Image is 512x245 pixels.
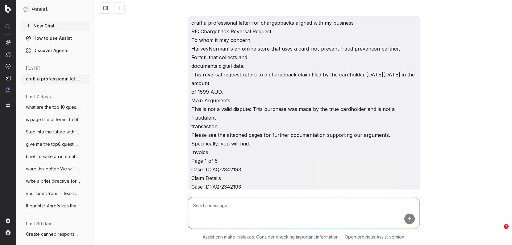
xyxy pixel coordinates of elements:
img: Activation [6,63,10,69]
span: thoughts? Ahrefs lists that all non-bran [26,203,80,209]
button: Create canned response to customers/stor [21,229,90,239]
a: How to use Assist [21,33,90,43]
span: give me the top8 questions from this Als [26,141,80,147]
span: what are the top 10 questions that shoul [26,104,80,110]
span: Step into the future with Wi-Fi 7! From [26,129,80,135]
iframe: Intercom live chat [491,224,506,239]
img: Botify logo [5,5,11,13]
span: word this better: We will look at having [26,166,80,172]
button: word this better: We will look at having [21,164,90,174]
span: craft a professional letter for chargepb [26,76,80,82]
button: Assist [23,5,88,14]
button: write a brief directive for a staff memb [21,176,90,186]
span: last 30 days [26,221,54,227]
button: brief: to write an internal comms update [21,152,90,161]
span: brief: to write an internal comms update [26,153,80,160]
a: Discover Agents [21,46,90,55]
img: Setting [6,218,10,223]
span: write a brief directive for a staff memb [26,178,80,184]
button: New Chat [21,21,90,31]
a: Open previous Assist version [345,234,404,240]
span: is page title different to h1 [26,116,78,123]
img: My account [6,230,10,235]
img: Switch project [6,103,10,108]
img: Assist [23,6,29,12]
button: Step into the future with Wi-Fi 7! From [21,127,90,137]
button: craft a professional letter for chargepb [21,74,90,84]
p: Assist can make mistakes. Consider checking important information. [203,234,339,240]
button: give me the top8 questions from this Als [21,139,90,149]
span: your brief: Your IT team have limited ce [26,190,80,197]
img: Studio [6,76,10,80]
img: Intelligence [6,51,10,57]
button: thoughts? Ahrefs lists that all non-bran [21,201,90,211]
span: last 7 days [26,94,51,100]
button: what are the top 10 questions that shoul [21,102,90,112]
img: Assist [6,87,10,92]
h1: Assist [31,5,48,14]
span: Create canned response to customers/stor [26,231,80,237]
button: your brief: Your IT team have limited ce [21,189,90,198]
span: [DATE] [26,65,40,71]
img: Analytics [6,40,10,45]
button: is page title different to h1 [21,115,90,125]
span: 1 [504,224,509,229]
